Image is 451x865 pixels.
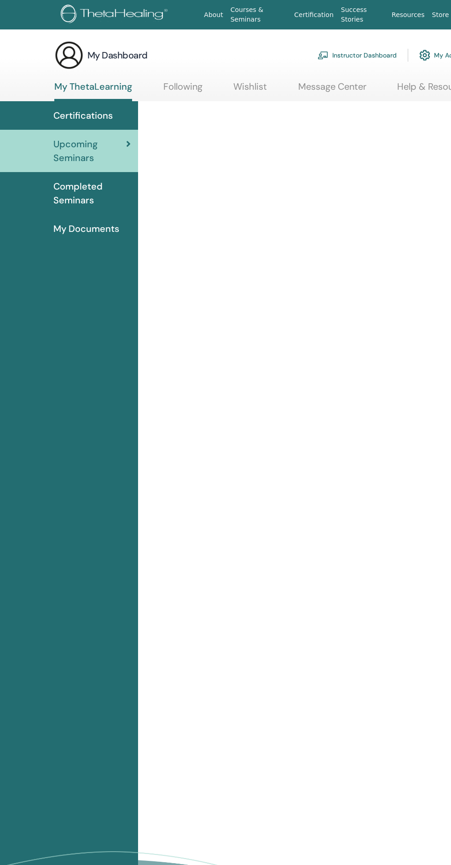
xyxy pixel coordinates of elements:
[227,1,291,28] a: Courses & Seminars
[53,137,126,165] span: Upcoming Seminars
[233,81,267,99] a: Wishlist
[337,1,388,28] a: Success Stories
[53,222,119,236] span: My Documents
[318,51,329,59] img: chalkboard-teacher.svg
[419,47,430,63] img: cog.svg
[53,179,131,207] span: Completed Seminars
[87,49,148,62] h3: My Dashboard
[388,6,428,23] a: Resources
[54,40,84,70] img: generic-user-icon.jpg
[53,109,113,122] span: Certifications
[200,6,226,23] a: About
[54,81,132,101] a: My ThetaLearning
[298,81,366,99] a: Message Center
[163,81,202,99] a: Following
[318,45,397,65] a: Instructor Dashboard
[290,6,337,23] a: Certification
[61,5,171,25] img: logo.png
